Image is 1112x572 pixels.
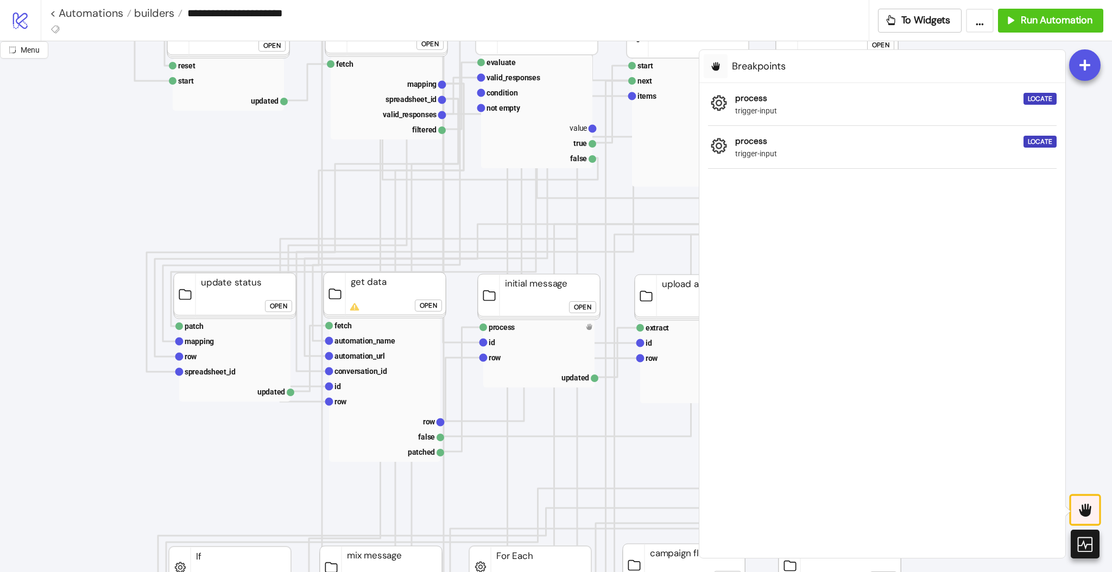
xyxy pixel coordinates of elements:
[383,110,437,119] text: valid_responses
[420,300,437,312] div: Open
[570,124,587,132] text: value
[486,73,540,82] text: valid_responses
[334,336,395,345] text: automation_name
[867,39,894,51] button: Open
[486,104,521,112] text: not empty
[735,92,1023,105] div: process
[1023,136,1057,148] button: Locate
[421,38,439,50] div: Open
[185,322,204,331] text: patch
[334,397,347,406] text: row
[1023,93,1057,105] button: Locate
[735,135,1023,148] div: process
[336,60,353,68] text: fetch
[637,92,656,100] text: items
[489,353,501,362] text: row
[386,95,437,104] text: spreadsheet_id
[334,352,385,360] text: automation_url
[872,39,889,52] div: Open
[185,352,197,361] text: row
[265,300,292,312] button: Open
[258,40,286,52] button: Open
[263,40,281,52] div: Open
[998,9,1103,33] button: Run Automation
[637,77,652,85] text: next
[334,367,387,376] text: conversation_id
[569,301,596,313] button: Open
[185,337,214,346] text: mapping
[486,88,518,97] text: condition
[901,14,951,27] span: To Widgets
[735,148,1023,160] div: trigger - input
[489,323,515,332] text: process
[416,38,444,50] button: Open
[1028,93,1052,105] div: Locate
[9,46,16,54] span: radius-bottomright
[878,9,962,33] button: To Widgets
[334,321,352,330] text: fetch
[423,417,435,426] text: row
[646,339,652,347] text: id
[178,61,195,70] text: reset
[646,354,658,363] text: row
[637,61,653,70] text: start
[574,301,591,314] div: Open
[50,8,131,18] a: < Automations
[1021,14,1092,27] span: Run Automation
[966,9,994,33] button: ...
[21,46,40,54] span: Menu
[646,323,669,332] text: extract
[486,58,516,67] text: evaluate
[1028,136,1052,148] div: Locate
[270,300,287,313] div: Open
[178,77,194,85] text: start
[415,300,442,312] button: Open
[334,382,341,391] text: id
[407,80,437,88] text: mapping
[735,105,1023,117] div: trigger - input
[131,6,174,20] span: builders
[185,367,236,376] text: spreadsheet_id
[728,50,1050,82] div: Breakpoints
[131,8,182,18] a: builders
[489,338,495,347] text: id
